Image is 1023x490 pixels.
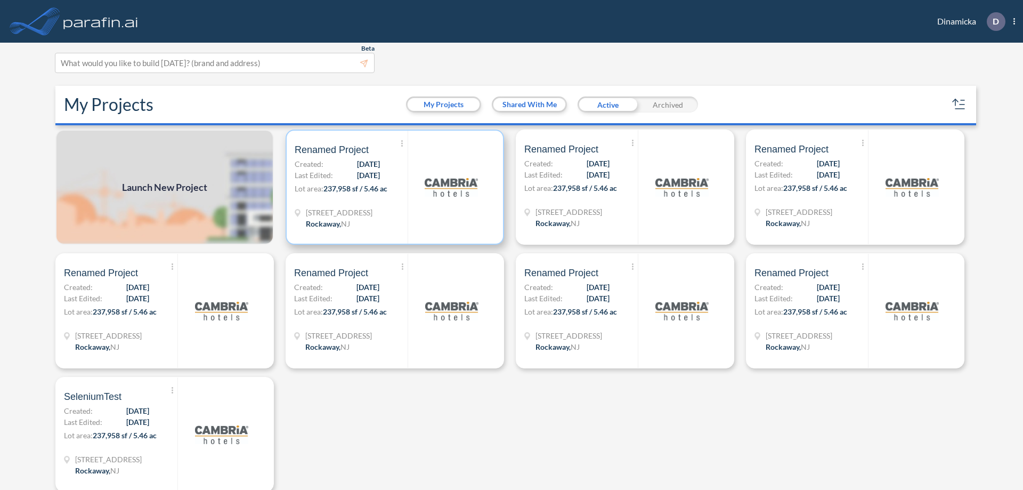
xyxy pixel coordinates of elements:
[75,466,110,475] span: Rockaway ,
[64,282,93,293] span: Created:
[425,284,478,338] img: logo
[408,98,480,111] button: My Projects
[817,169,840,180] span: [DATE]
[294,267,368,279] span: Renamed Project
[524,158,553,169] span: Created:
[524,282,553,293] span: Created:
[61,11,140,32] img: logo
[126,416,149,428] span: [DATE]
[921,12,1015,31] div: Dinamicka
[817,282,840,293] span: [DATE]
[75,330,142,341] span: 321 Mt Hope Ave
[766,206,832,218] span: 321 Mt Hope Ave
[55,130,274,245] img: add
[754,183,783,192] span: Lot area:
[75,465,119,476] div: Rockaway, NJ
[754,267,829,279] span: Renamed Project
[110,466,119,475] span: NJ
[64,416,102,428] span: Last Edited:
[305,330,372,341] span: 321 Mt Hope Ave
[801,219,810,228] span: NJ
[295,170,333,181] span: Last Edited:
[295,143,369,156] span: Renamed Project
[55,130,274,245] a: Launch New Project
[340,342,350,351] span: NJ
[886,160,939,214] img: logo
[357,170,380,181] span: [DATE]
[75,341,119,352] div: Rockaway, NJ
[535,219,571,228] span: Rockaway ,
[356,293,379,304] span: [DATE]
[323,307,387,316] span: 237,958 sf / 5.46 ac
[64,307,93,316] span: Lot area:
[535,342,571,351] span: Rockaway ,
[766,341,810,352] div: Rockaway, NJ
[122,180,207,195] span: Launch New Project
[524,169,563,180] span: Last Edited:
[64,267,138,279] span: Renamed Project
[817,158,840,169] span: [DATE]
[766,330,832,341] span: 321 Mt Hope Ave
[587,282,610,293] span: [DATE]
[524,267,598,279] span: Renamed Project
[524,143,598,156] span: Renamed Project
[524,183,553,192] span: Lot area:
[126,405,149,416] span: [DATE]
[425,160,478,214] img: logo
[93,431,157,440] span: 237,958 sf / 5.46 ac
[357,158,380,170] span: [DATE]
[294,282,323,293] span: Created:
[294,293,332,304] span: Last Edited:
[493,98,565,111] button: Shared With Me
[783,307,847,316] span: 237,958 sf / 5.46 ac
[766,219,801,228] span: Rockaway ,
[295,184,323,193] span: Lot area:
[306,207,372,218] span: 321 Mt Hope Ave
[993,17,999,26] p: D
[535,206,602,218] span: 321 Mt Hope Ave
[754,307,783,316] span: Lot area:
[294,307,323,316] span: Lot area:
[110,342,119,351] span: NJ
[886,284,939,338] img: logo
[195,408,248,461] img: logo
[64,94,153,115] h2: My Projects
[306,219,341,228] span: Rockaway ,
[305,341,350,352] div: Rockaway, NJ
[801,342,810,351] span: NJ
[361,44,375,53] span: Beta
[524,293,563,304] span: Last Edited:
[64,293,102,304] span: Last Edited:
[75,454,142,465] span: 321 Mt Hope Ave
[553,183,617,192] span: 237,958 sf / 5.46 ac
[817,293,840,304] span: [DATE]
[323,184,387,193] span: 237,958 sf / 5.46 ac
[951,96,968,113] button: sort
[655,160,709,214] img: logo
[754,282,783,293] span: Created:
[754,143,829,156] span: Renamed Project
[754,158,783,169] span: Created:
[553,307,617,316] span: 237,958 sf / 5.46 ac
[524,307,553,316] span: Lot area:
[93,307,157,316] span: 237,958 sf / 5.46 ac
[535,330,602,341] span: 321 Mt Hope Ave
[754,169,793,180] span: Last Edited:
[578,97,638,113] div: Active
[535,341,580,352] div: Rockaway, NJ
[341,219,350,228] span: NJ
[64,405,93,416] span: Created:
[571,219,580,228] span: NJ
[64,431,93,440] span: Lot area:
[571,342,580,351] span: NJ
[356,282,379,293] span: [DATE]
[305,342,340,351] span: Rockaway ,
[295,158,323,170] span: Created:
[75,342,110,351] span: Rockaway ,
[766,218,810,229] div: Rockaway, NJ
[655,284,709,338] img: logo
[126,282,149,293] span: [DATE]
[195,284,248,338] img: logo
[587,169,610,180] span: [DATE]
[587,293,610,304] span: [DATE]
